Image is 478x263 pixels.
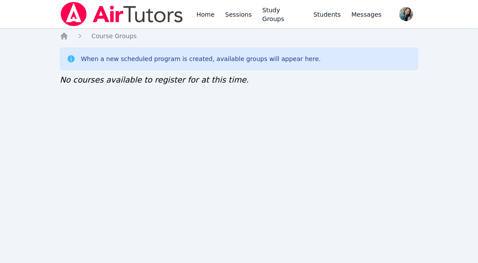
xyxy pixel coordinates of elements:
span: Course Groups [91,32,137,40]
span: No courses available to register for at this time. [60,75,249,84]
img: Air Tutors [60,2,184,26]
span: Messages [351,10,381,19]
a: Course Groups [91,32,137,40]
nav: Breadcrumb [60,32,418,40]
div: When a new scheduled program is created, available groups will appear here. [81,54,321,63]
